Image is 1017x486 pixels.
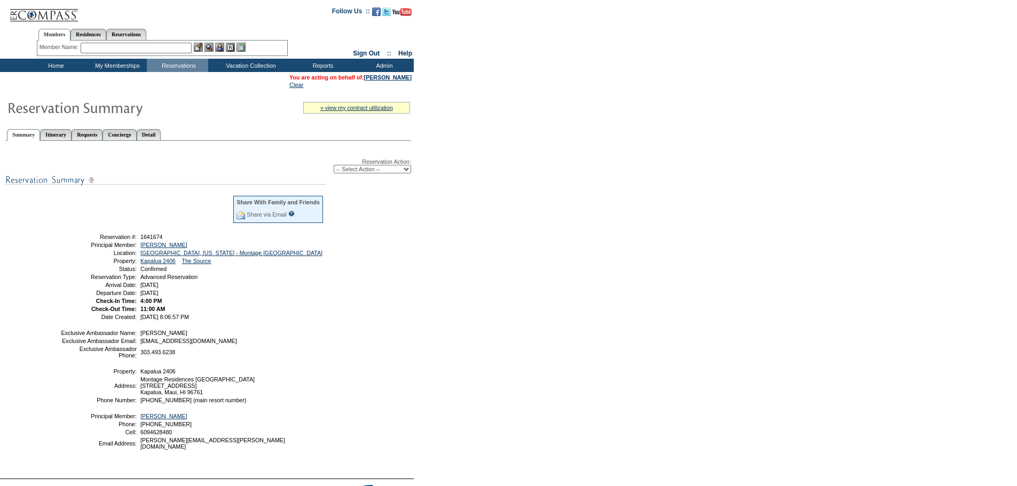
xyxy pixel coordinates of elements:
span: [EMAIL_ADDRESS][DOMAIN_NAME] [140,338,237,344]
a: The Source [182,258,211,264]
span: You are acting on behalf of: [289,74,412,81]
a: Subscribe to our YouTube Channel [392,11,412,17]
div: Share With Family and Friends [236,199,320,205]
td: Address: [60,376,137,395]
a: » view my contract utilization [320,105,393,111]
a: Follow us on Twitter [382,11,391,17]
span: [DATE] [140,290,159,296]
td: Cell: [60,429,137,435]
td: Phone: [60,421,137,427]
div: Reservation Action: [5,158,411,173]
a: Residences [70,29,106,40]
span: [DATE] 8:06:57 PM [140,314,189,320]
a: Become our fan on Facebook [372,11,381,17]
td: Arrival Date: [60,282,137,288]
a: Summary [7,129,40,141]
a: [PERSON_NAME] [140,413,187,419]
span: Advanced Reservation [140,274,198,280]
span: [DATE] [140,282,159,288]
img: subTtlResSummary.gif [5,173,326,187]
span: 11:00 AM [140,306,165,312]
strong: Check-Out Time: [91,306,137,312]
td: Date Created: [60,314,137,320]
span: Kapalua 2406 [140,368,176,375]
span: 6094628480 [140,429,172,435]
td: Reports [291,59,352,72]
td: Departure Date: [60,290,137,296]
span: :: [387,50,391,57]
span: [PERSON_NAME][EMAIL_ADDRESS][PERSON_NAME][DOMAIN_NAME] [140,437,285,450]
span: 303.493.6238 [140,349,175,355]
span: Montage Residences [GEOGRAPHIC_DATA] [STREET_ADDRESS] Kapalua, Maui, HI 96761 [140,376,255,395]
a: Sign Out [353,50,380,57]
a: [PERSON_NAME] [364,74,412,81]
a: Reservations [106,29,146,40]
td: Property: [60,368,137,375]
span: 4:00 PM [140,298,162,304]
a: Help [398,50,412,57]
div: Member Name: [40,43,81,52]
input: What is this? [288,211,295,217]
span: Confirmed [140,266,167,272]
span: [PHONE_NUMBER] (main resort number) [140,397,246,403]
td: Email Address: [60,437,137,450]
td: Follow Us :: [332,6,370,19]
td: My Memberships [85,59,147,72]
img: View [204,43,214,52]
td: Status: [60,266,137,272]
td: Reservations [147,59,208,72]
img: Follow us on Twitter [382,7,391,16]
td: Home [24,59,85,72]
a: Detail [137,129,161,140]
strong: Check-In Time: [96,298,137,304]
td: Exclusive Ambassador Name: [60,330,137,336]
img: Impersonate [215,43,224,52]
td: Reservation Type: [60,274,137,280]
span: [PHONE_NUMBER] [140,421,192,427]
a: Members [38,29,71,41]
span: 1641674 [140,234,163,240]
a: Concierge [103,129,136,140]
td: Admin [352,59,414,72]
img: Become our fan on Facebook [372,7,381,16]
img: Reservaton Summary [7,97,220,118]
a: Kapalua 2406 [140,258,176,264]
td: Phone Number: [60,397,137,403]
td: Exclusive Ambassador Email: [60,338,137,344]
td: Reservation #: [60,234,137,240]
img: Reservations [226,43,235,52]
td: Principal Member: [60,242,137,248]
a: [GEOGRAPHIC_DATA], [US_STATE] - Montage [GEOGRAPHIC_DATA] [140,250,322,256]
a: Requests [72,129,103,140]
img: b_edit.gif [194,43,203,52]
a: [PERSON_NAME] [140,242,187,248]
a: Itinerary [40,129,72,140]
td: Vacation Collection [208,59,291,72]
a: Clear [289,82,303,88]
img: b_calculator.gif [236,43,246,52]
td: Property: [60,258,137,264]
td: Location: [60,250,137,256]
td: Exclusive Ambassador Phone: [60,346,137,358]
a: Share via Email [247,211,287,218]
img: Subscribe to our YouTube Channel [392,8,412,16]
span: [PERSON_NAME] [140,330,187,336]
td: Principal Member: [60,413,137,419]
